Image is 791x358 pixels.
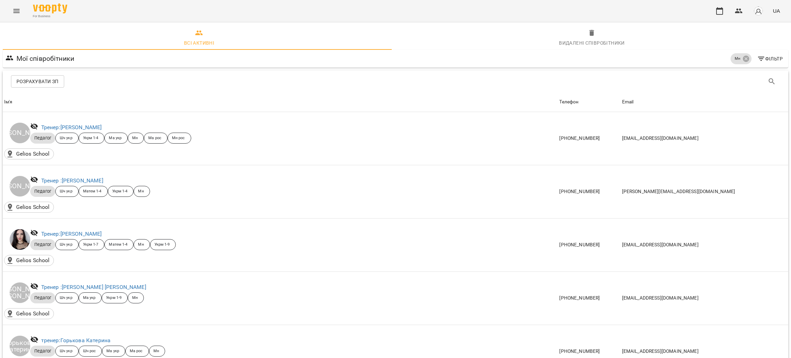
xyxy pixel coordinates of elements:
p: Укрм 1-9 [106,295,122,301]
div: Gelios School() [4,255,54,266]
span: For Business [33,14,67,19]
div: Матем 1-4 [104,239,134,250]
div: Мн [731,53,752,64]
p: Gelios School [16,256,50,265]
p: Укрм 1-7 [83,242,99,248]
div: Мн [128,133,144,144]
button: Розрахувати ЗП [11,75,64,88]
td: [PERSON_NAME][EMAIL_ADDRESS][DOMAIN_NAME] [621,165,788,218]
div: Укрм 1-4 [108,186,134,197]
p: Шч укр [60,295,72,301]
p: Шч укр [60,242,72,248]
td: [PHONE_NUMBER] [558,218,620,271]
a: Тренер :[PERSON_NAME] [41,177,103,184]
img: Габорак Галина [10,229,30,250]
div: Ма укр [79,292,102,303]
p: Ма рос [148,135,161,141]
span: Педагог [30,242,55,248]
div: Ма укр [102,346,125,357]
p: Мн [132,135,138,141]
p: Ма укр [83,295,96,301]
p: Укрм 1-4 [112,189,128,194]
p: Мн [735,56,740,62]
p: Gelios School [16,203,50,211]
p: Мн [153,348,159,354]
div: Шч укр [55,239,79,250]
span: Фільтр [757,55,783,63]
button: Пошук [764,73,780,90]
p: Ма укр [109,135,122,141]
div: Table Toolbar [3,70,788,92]
span: Педагог [30,188,55,194]
td: [PHONE_NUMBER] [558,272,620,325]
p: Шч рос [83,348,96,354]
div: [PERSON_NAME] [10,123,30,143]
p: Мн [138,189,144,194]
p: Шч укр [60,189,72,194]
div: Шч укр [55,133,79,144]
span: Розрахувати ЗП [16,77,59,86]
span: Педагог [30,348,55,354]
p: Шч укр [60,348,72,354]
td: [EMAIL_ADDRESS][DOMAIN_NAME] [621,272,788,325]
span: UA [773,7,780,14]
div: Укрм 1-9 [102,292,128,303]
div: Видалені cпівробітники [559,39,625,47]
div: Ма укр [104,133,128,144]
a: тренер:Горькова Катерина [41,337,111,344]
span: Ім'я [4,98,557,106]
p: Gelios School [16,310,50,318]
div: Телефон [559,98,578,106]
a: Тренер:[PERSON_NAME] [41,124,102,131]
div: Шч укр [55,186,79,197]
div: Мн [134,186,150,197]
p: Gelios School [16,150,50,158]
div: Gelios School() [4,202,54,213]
div: Gelios School() [4,308,54,319]
div: Мн рос [168,133,191,144]
td: [PHONE_NUMBER] [558,112,620,165]
p: Ма рос [130,348,143,354]
button: Menu [8,3,25,19]
span: Email [622,98,787,106]
button: Фільтр [754,53,786,65]
p: Матем 1-4 [109,242,127,248]
div: Ма рос [144,133,168,144]
a: Тренер :[PERSON_NAME] [PERSON_NAME] [41,284,146,290]
div: Email [622,98,634,106]
p: Укрм 1-9 [154,242,170,248]
h6: Мої співробітники [16,53,74,64]
p: Мн рос [172,135,185,141]
span: Телефон [559,98,619,106]
p: Мн [138,242,144,248]
div: Sort [559,98,578,106]
div: Ім'я [4,98,13,106]
div: Sort [4,98,13,106]
a: Тренер:[PERSON_NAME] [41,231,102,237]
div: Укрм 1-4 [79,133,105,144]
div: Ма рос [125,346,149,357]
div: Шч укр [55,346,79,357]
div: Горькова Катерина [10,336,30,356]
div: Шч укр [55,292,79,303]
td: [EMAIL_ADDRESS][DOMAIN_NAME] [621,112,788,165]
div: Всі активні [184,39,214,47]
td: [PHONE_NUMBER] [558,165,620,218]
img: Voopty Logo [33,3,67,13]
div: [PERSON_NAME] [10,176,30,197]
p: Шч укр [60,135,72,141]
span: Педагог [30,135,55,141]
button: UA [770,4,783,17]
div: [PERSON_NAME] [PERSON_NAME] [10,282,30,303]
td: [EMAIL_ADDRESS][DOMAIN_NAME] [621,218,788,271]
div: Укрм 1-9 [150,239,176,250]
div: Sort [622,98,634,106]
div: Gelios School() [4,148,54,159]
p: Мн [132,295,138,301]
p: Укрм 1-4 [83,135,99,141]
img: avatar_s.png [754,6,763,16]
div: Шч рос [79,346,102,357]
div: Укрм 1-7 [79,239,105,250]
div: Мн [128,292,144,303]
span: Педагог [30,295,55,301]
